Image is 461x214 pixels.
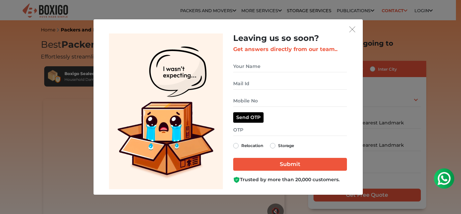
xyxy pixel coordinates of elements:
h2: Leaving us so soon? [233,33,347,43]
input: Your Name [233,61,347,72]
img: Lead Welcome Image [109,33,223,189]
button: Send OTP [233,112,264,123]
label: Relocation [241,142,263,150]
img: exit [349,26,355,32]
img: Boxigo Customer Shield [233,176,240,183]
input: Mobile No [233,95,347,107]
label: Storage [278,142,294,150]
input: OTP [233,124,347,136]
div: Trusted by more than 20,000 customers. [233,176,347,183]
h3: Get answers directly from our team.. [233,46,347,52]
input: Submit [233,158,347,171]
input: Mail Id [233,78,347,90]
img: whatsapp-icon.svg [7,7,20,20]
